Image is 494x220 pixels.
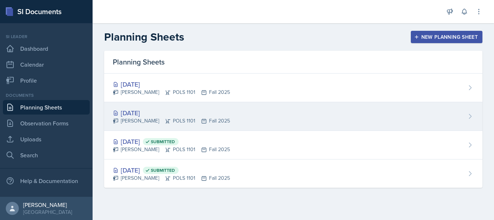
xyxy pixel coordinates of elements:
[104,30,184,43] h2: Planning Sheets
[104,102,482,131] a: [DATE] [PERSON_NAME]POLS 1101Fall 2025
[113,174,230,182] div: [PERSON_NAME] POLS 1101 Fall 2025
[104,159,482,188] a: [DATE] Submitted [PERSON_NAME]POLS 1101Fall 2025
[23,208,72,216] div: [GEOGRAPHIC_DATA]
[3,33,90,40] div: Si leader
[3,41,90,56] a: Dashboard
[3,100,90,115] a: Planning Sheets
[151,139,175,145] span: Submitted
[113,79,230,89] div: [DATE]
[104,131,482,159] a: [DATE] Submitted [PERSON_NAME]POLS 1101Fall 2025
[151,167,175,173] span: Submitted
[113,146,230,153] div: [PERSON_NAME] POLS 1101 Fall 2025
[113,88,230,96] div: [PERSON_NAME] POLS 1101 Fall 2025
[113,137,230,146] div: [DATE]
[104,74,482,102] a: [DATE] [PERSON_NAME]POLS 1101Fall 2025
[3,92,90,99] div: Documents
[3,116,90,130] a: Observation Forms
[411,31,482,43] button: New Planning Sheet
[3,174,90,188] div: Help & Documentation
[113,165,230,175] div: [DATE]
[23,201,72,208] div: [PERSON_NAME]
[3,148,90,162] a: Search
[104,51,482,74] div: Planning Sheets
[113,108,230,118] div: [DATE]
[3,132,90,146] a: Uploads
[3,57,90,72] a: Calendar
[3,73,90,88] a: Profile
[113,117,230,125] div: [PERSON_NAME] POLS 1101 Fall 2025
[416,34,478,40] div: New Planning Sheet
